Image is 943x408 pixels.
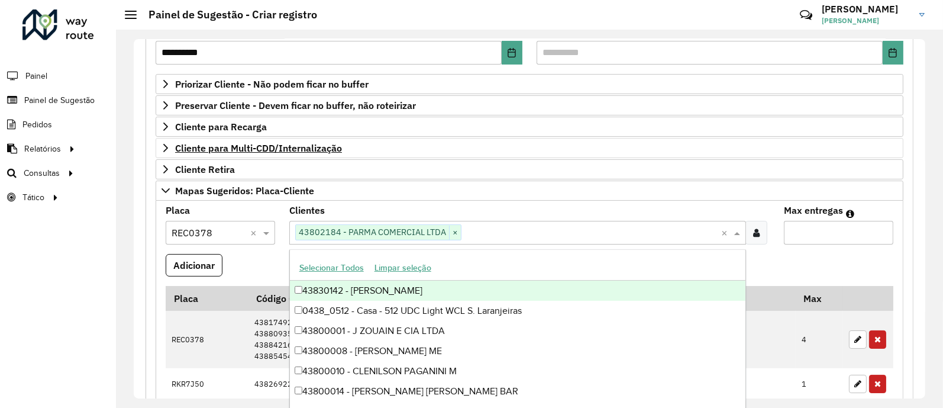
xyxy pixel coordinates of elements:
div: 43800014 - [PERSON_NAME] [PERSON_NAME] BAR [290,381,746,401]
a: Preservar Cliente - Devem ficar no buffer, não roteirizar [156,95,903,115]
span: Clear all [250,226,260,240]
h3: [PERSON_NAME] [822,4,910,15]
span: × [449,226,461,240]
td: 43817492 43880935 43884216 43885454 [248,311,462,368]
a: Mapas Sugeridos: Placa-Cliente [156,181,903,201]
div: 0438_0512 - Casa - 512 UDC Light WCL S. Laranjeiras [290,301,746,321]
h2: Painel de Sugestão - Criar registro [137,8,317,21]
th: Código Cliente [248,286,462,311]
span: Clear all [721,226,731,240]
span: Painel [25,70,47,82]
a: Cliente para Multi-CDD/Internalização [156,138,903,158]
td: 4 [796,311,843,368]
button: Choose Date [502,41,522,65]
a: Cliente Retira [156,159,903,179]
div: 43830142 - [PERSON_NAME] [290,281,746,301]
label: Placa [166,203,190,217]
span: Cliente Retira [175,165,235,174]
span: Preservar Cliente - Devem ficar no buffer, não roteirizar [175,101,416,110]
div: 43800001 - J ZOUAIN E CIA LTDA [290,321,746,341]
div: 43800008 - [PERSON_NAME] ME [290,341,746,361]
th: Max [796,286,843,311]
span: Cliente para Recarga [175,122,267,131]
a: Contato Rápido [793,2,819,28]
button: Adicionar [166,254,222,277]
span: Mapas Sugeridos: Placa-Cliente [175,186,314,195]
label: Clientes [289,203,325,217]
span: Priorizar Cliente - Não podem ficar no buffer [175,79,369,89]
span: [PERSON_NAME] [822,15,910,26]
td: REC0378 [166,311,248,368]
span: 43802184 - PARMA COMERCIAL LTDA [296,225,449,239]
td: 43826922 [248,368,462,399]
label: Max entregas [784,203,843,217]
span: Pedidos [22,118,52,131]
button: Choose Date [883,41,903,65]
div: 43800010 - CLENILSON PAGANINI M [290,361,746,381]
a: Priorizar Cliente - Não podem ficar no buffer [156,74,903,94]
span: Painel de Sugestão [24,94,95,107]
a: Cliente para Recarga [156,117,903,137]
th: Placa [166,286,248,311]
td: RKR7J50 [166,368,248,399]
span: Tático [22,191,44,204]
span: Cliente para Multi-CDD/Internalização [175,143,342,153]
span: Relatórios [24,143,61,155]
button: Limpar seleção [369,259,437,277]
em: Máximo de clientes que serão colocados na mesma rota com os clientes informados [846,209,854,219]
button: Selecionar Todos [294,259,369,277]
span: Consultas [24,167,60,179]
td: 1 [796,368,843,399]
